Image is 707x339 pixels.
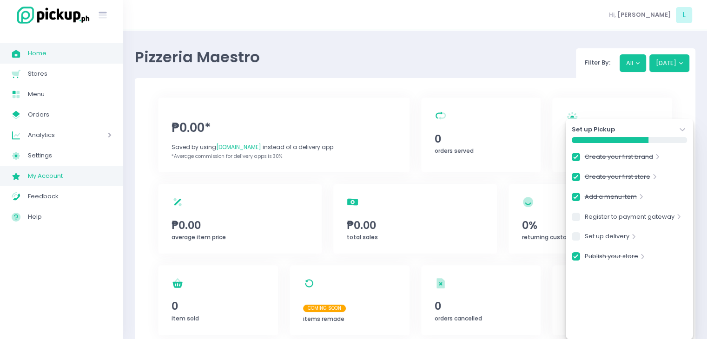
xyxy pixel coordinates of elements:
span: My Account [28,170,112,182]
span: Hi, [609,10,616,20]
a: 0item sold [158,265,278,335]
div: Saved by using instead of a delivery app [172,143,396,151]
span: Help [28,211,112,223]
span: Settings [28,150,112,162]
span: ₱0.00* [172,119,396,137]
span: L [676,7,692,23]
span: Orders [28,109,112,121]
a: 0refunded orders [552,265,672,335]
button: All [620,54,647,72]
a: 0orders served [421,98,541,172]
a: ₱0.00total sales [333,184,497,254]
span: orders cancelled [435,314,482,322]
span: average item price [172,233,226,241]
span: item sold [172,314,199,322]
span: 0 [435,131,527,147]
a: Register to payment gateway [585,212,674,225]
a: Publish your store [585,252,638,264]
a: Set up delivery [585,232,629,244]
span: Menu [28,88,112,100]
a: 0orders cancelled [421,265,541,335]
a: Create your first brand [585,152,653,165]
span: [PERSON_NAME] [617,10,671,20]
span: Analytics [28,129,81,141]
span: ₱0.00 [172,217,308,233]
a: 0%returning customers [509,184,672,254]
span: Pizzeria Maestro [135,46,260,67]
span: 0% [522,217,659,233]
span: items remade [303,315,344,323]
a: ₱0.00average item price [158,184,322,254]
span: 0 [435,298,527,314]
span: Home [28,47,112,59]
a: Create your first store [585,172,650,185]
a: Add a menu item [585,192,637,205]
span: total sales [347,233,378,241]
strong: Set up Pickup [572,125,615,134]
span: Stores [28,68,112,80]
span: Feedback [28,190,112,202]
span: Coming Soon [303,305,346,312]
span: orders served [435,147,474,155]
span: returning customers [522,233,581,241]
button: [DATE] [649,54,690,72]
span: [DOMAIN_NAME] [216,143,261,151]
span: ₱0.00 [347,217,483,233]
img: logo [12,5,91,25]
a: 0orders [552,98,672,172]
span: 0 [172,298,264,314]
span: *Average commission for delivery apps is 30% [172,153,282,160]
span: Filter By: [582,58,614,67]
